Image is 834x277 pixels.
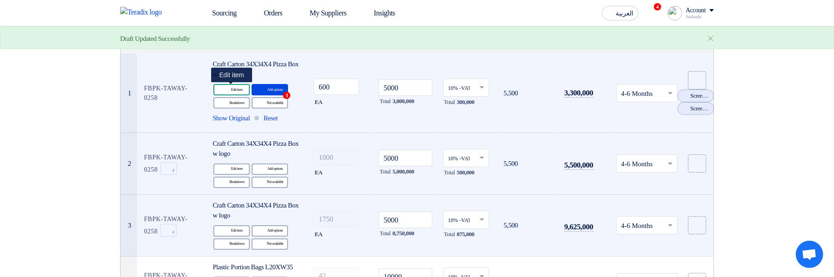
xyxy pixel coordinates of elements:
span: Total [379,97,390,106]
a: My Suppliers [290,3,354,23]
div: Not available [252,177,288,188]
span: 4 [160,224,177,237]
span: 4 [160,162,177,175]
div: Breakdown [213,97,250,109]
span: 3,000,000 [393,97,414,106]
div: × [707,33,714,44]
span: 9,625,000 [564,223,593,232]
td: 5,500 [496,133,557,194]
div: Not available [252,238,288,250]
a: Insights [354,3,403,23]
input: RFQ_STEP1.ITEMS.2.AMOUNT_TITLE [313,211,359,227]
span: 5,000,000 [393,167,414,176]
img: profile_test.png [667,6,682,20]
div: Draft Updated Successfully [120,34,190,44]
img: Teradix logo [120,7,181,18]
span: 5,500,000 [564,161,593,170]
span: Total [444,98,455,107]
div: Add options [252,84,288,95]
a: Orders [244,3,290,23]
td: FBPK-TAWAY-0258 [137,54,206,133]
span: Reset [263,113,278,124]
span: Plastic Portion Bags L20XW35 [212,263,293,271]
td: 5,500 [496,54,557,133]
div: Edit item [213,225,250,237]
input: Unit Price [379,212,432,228]
span: 1 [283,92,290,99]
div: Craft Carton 34X34X4 Pizza Box w logo [212,59,299,79]
div: Breakdown [213,177,250,188]
ng-select: VAT [443,211,489,229]
input: RFQ_STEP1.ITEMS.2.AMOUNT_TITLE [313,79,359,95]
div: Breakdown [213,238,250,250]
button: العربية [602,6,638,20]
span: EA [314,98,322,107]
span: Show Original [212,113,250,124]
span: Total [379,229,390,238]
span: 875,000 [457,230,475,239]
div: Add options [252,225,288,237]
input: Unit Price [379,150,432,166]
td: 1 [121,54,137,133]
span: Screenshot_from___1760309544515.png [690,91,708,100]
td: 3 [121,194,137,256]
div: Edit item [211,68,252,82]
span: EA [314,230,322,239]
td: 2 [121,133,137,194]
span: Total [379,167,390,176]
td: FBPK-TAWAY-0258 [137,133,206,194]
td: FBPK-TAWAY-0258 [137,194,206,256]
span: Total [444,230,455,239]
div: Edit item [213,163,250,175]
div: Account [686,7,706,15]
a: Sourcing [192,3,244,23]
ng-select: VAT [443,79,489,97]
span: Screenshot_from___1760309544514.png [690,104,708,113]
span: Craft Carton 34X34X4 Pizza Box w logo [212,202,298,219]
span: 500,000 [457,168,475,177]
td: 5,500 [496,194,557,256]
span: Total [444,168,455,177]
div: Sadsadjs [686,14,714,19]
div: Open chat [796,241,823,268]
span: EA [314,168,322,177]
div: Not available [252,97,288,109]
div: Add options [252,163,288,175]
span: 8,750,000 [393,229,414,238]
input: Unit Price [379,79,432,96]
span: 300,000 [457,98,475,107]
div: Edit item [213,84,250,95]
input: RFQ_STEP1.ITEMS.2.AMOUNT_TITLE [313,149,359,165]
span: 3,300,000 [564,89,593,98]
span: العربية [616,10,633,17]
span: Craft Carton 34X34X4 Pizza Box w logo [212,140,298,158]
ng-select: VAT [443,149,489,167]
span: 4 [654,3,661,10]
